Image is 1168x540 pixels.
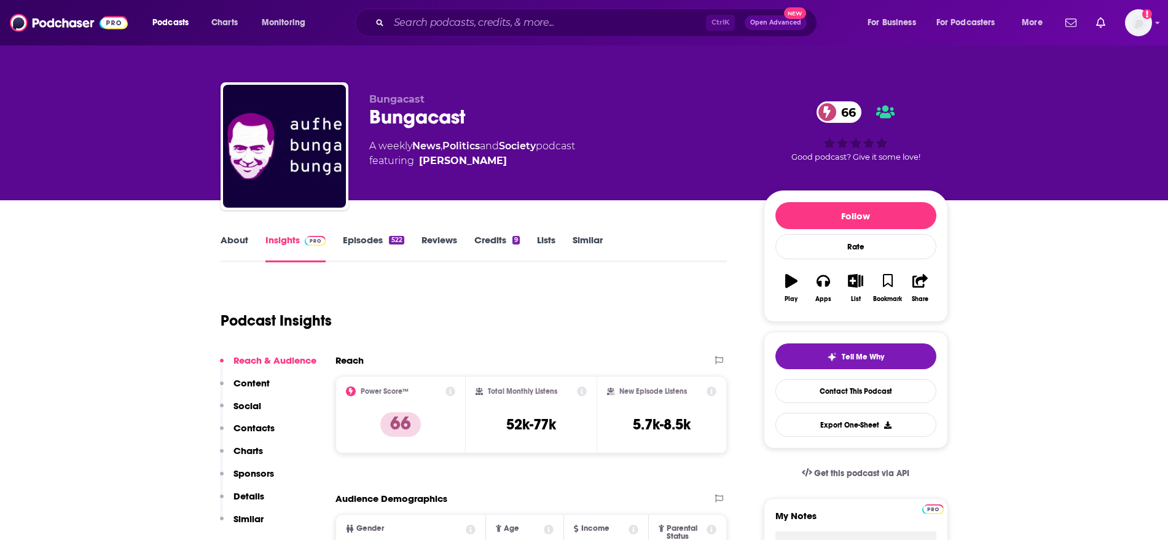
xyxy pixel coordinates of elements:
[872,266,904,310] button: Bookmark
[233,422,275,434] p: Contacts
[305,236,326,246] img: Podchaser Pro
[504,525,519,533] span: Age
[1091,12,1110,33] a: Show notifications dropdown
[904,266,936,310] button: Share
[706,15,735,31] span: Ctrl K
[380,412,421,437] p: 66
[499,140,536,152] a: Society
[220,400,261,423] button: Social
[369,93,425,105] span: Bungacast
[220,490,264,513] button: Details
[480,140,499,152] span: and
[814,468,909,479] span: Get this podcast via API
[221,311,332,330] h1: Podcast Insights
[1142,9,1152,19] svg: Add a profile image
[152,14,189,31] span: Podcasts
[633,415,691,434] h3: 5.7k-8.5k
[335,493,447,504] h2: Audience Demographics
[868,14,916,31] span: For Business
[389,13,706,33] input: Search podcasts, credits, & more...
[827,352,837,362] img: tell me why sparkle
[220,445,263,468] button: Charts
[419,154,507,168] a: Alex Hochuli
[233,400,261,412] p: Social
[512,236,520,245] div: 9
[211,14,238,31] span: Charts
[912,295,928,303] div: Share
[922,504,944,514] img: Podchaser Pro
[1125,9,1152,36] button: Show profile menu
[1125,9,1152,36] span: Logged in as emmalongstaff
[220,513,264,536] button: Similar
[842,352,884,362] span: Tell Me Why
[233,445,263,456] p: Charts
[573,234,603,262] a: Similar
[253,13,321,33] button: open menu
[537,234,555,262] a: Lists
[421,234,457,262] a: Reviews
[233,354,316,366] p: Reach & Audience
[936,14,995,31] span: For Podcasters
[791,152,920,162] span: Good podcast? Give it some love!
[619,387,687,396] h2: New Episode Listens
[265,234,326,262] a: InsightsPodchaser Pro
[474,234,520,262] a: Credits9
[851,295,861,303] div: List
[745,15,807,30] button: Open AdvancedNew
[775,379,936,403] a: Contact This Podcast
[343,234,404,262] a: Episodes522
[220,422,275,445] button: Contacts
[220,468,274,490] button: Sponsors
[356,525,384,533] span: Gender
[233,490,264,502] p: Details
[1013,13,1058,33] button: open menu
[220,377,270,400] button: Content
[859,13,931,33] button: open menu
[369,154,575,168] span: featuring
[764,93,948,170] div: 66Good podcast? Give it some love!
[233,513,264,525] p: Similar
[221,234,248,262] a: About
[223,85,346,208] img: Bungacast
[389,236,404,245] div: 522
[775,343,936,369] button: tell me why sparkleTell Me Why
[792,458,920,488] a: Get this podcast via API
[220,354,316,377] button: Reach & Audience
[203,13,245,33] a: Charts
[775,413,936,437] button: Export One-Sheet
[1022,14,1043,31] span: More
[442,140,480,152] a: Politics
[829,101,862,123] span: 66
[1125,9,1152,36] img: User Profile
[817,101,862,123] a: 66
[785,295,798,303] div: Play
[807,266,839,310] button: Apps
[335,354,364,366] h2: Reach
[784,7,806,19] span: New
[441,140,442,152] span: ,
[815,295,831,303] div: Apps
[488,387,557,396] h2: Total Monthly Listens
[262,14,305,31] span: Monitoring
[1060,12,1081,33] a: Show notifications dropdown
[412,140,441,152] a: News
[873,295,902,303] div: Bookmark
[775,202,936,229] button: Follow
[233,377,270,389] p: Content
[369,139,575,168] div: A weekly podcast
[233,468,274,479] p: Sponsors
[506,415,556,434] h3: 52k-77k
[775,510,936,531] label: My Notes
[750,20,801,26] span: Open Advanced
[775,234,936,259] div: Rate
[839,266,871,310] button: List
[361,387,409,396] h2: Power Score™
[775,266,807,310] button: Play
[10,11,128,34] img: Podchaser - Follow, Share and Rate Podcasts
[367,9,829,37] div: Search podcasts, credits, & more...
[581,525,609,533] span: Income
[928,13,1013,33] button: open menu
[144,13,205,33] button: open menu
